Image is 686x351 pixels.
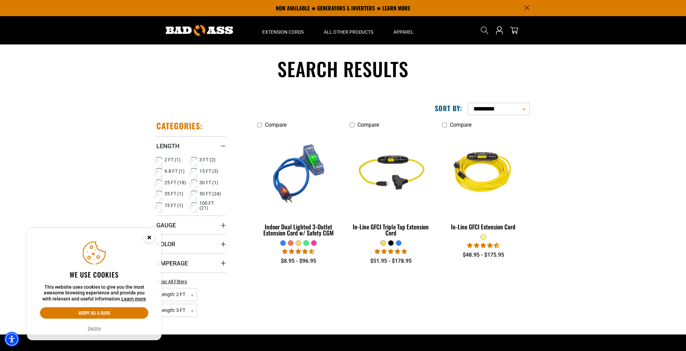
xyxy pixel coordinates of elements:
[164,191,183,196] span: 35 FT (1)
[199,180,218,185] span: 30 FT (1)
[350,131,432,240] a: yellow In-Line GFCI Triple Tap Extension Cord
[199,169,218,173] span: 15 FT (3)
[156,291,197,297] a: Length: 2 FT
[509,26,520,34] a: cart
[252,16,314,44] summary: Extension Cords
[256,135,341,212] img: blue
[257,257,340,265] div: $8.95 - $96.95
[86,325,103,332] button: Decline
[435,104,462,113] label: Sort by:
[156,57,530,81] h1: Search results
[27,228,161,341] aside: Cookie Consent
[40,284,148,302] p: This website uses cookies to give you the most awesome browsing experience and provide you with r...
[156,307,197,313] a: Length: 3 FT
[441,135,526,212] img: Yellow
[442,131,525,234] a: Yellow In-Line GFCI Extension Cord
[393,29,414,35] span: Apparel
[348,135,433,212] img: yellow
[156,259,188,267] span: Amperage
[265,122,287,128] span: Compare
[40,307,148,319] button: Accept all & close
[199,201,224,210] span: 100 FT (21)
[357,122,379,128] span: Compare
[467,242,499,249] span: 4.62 stars
[314,16,383,44] summary: All Other Products
[164,203,183,208] span: 75 FT (1)
[257,131,340,240] a: blue Indoor Dual Lighted 3-Outlet Extension Cord w/ Safety CGM
[494,16,505,44] a: Open this option
[442,251,525,259] div: $48.95 - $175.95
[450,122,471,128] span: Compare
[156,279,187,284] span: Clear All Filters
[164,180,186,185] span: 25 FT (18)
[156,142,180,150] span: Length
[156,121,203,131] h2: Categories:
[166,25,233,36] img: Bad Ass Extension Cords
[156,288,197,301] span: Length: 2 FT
[282,248,314,255] span: 4.33 stars
[350,224,432,236] div: In-Line GFCI Triple Tap Extension Cord
[137,228,161,249] button: Close this option
[199,191,221,196] span: 50 FT (24)
[262,29,304,35] span: Extension Cords
[383,16,424,44] summary: Apparel
[40,270,148,279] h2: We use cookies
[375,248,407,255] span: 5.00 stars
[156,254,226,273] summary: Amperage
[156,221,176,229] span: Gauge
[156,278,190,285] a: Clear All Filters
[156,136,226,155] summary: Length
[324,29,373,35] span: All Other Products
[350,257,432,265] div: $51.95 - $178.95
[442,224,525,230] div: In-Line GFCI Extension Cord
[156,304,197,317] span: Length: 3 FT
[156,216,226,234] summary: Gauge
[4,332,19,347] div: Accessibility Menu
[479,25,490,36] summary: Search
[156,240,175,248] span: Color
[257,224,340,236] div: Indoor Dual Lighted 3-Outlet Extension Cord w/ Safety CGM
[199,157,216,162] span: 3 FT (2)
[164,157,181,162] span: 2 FT (1)
[156,234,226,253] summary: Color
[164,169,185,173] span: 9.8 FT (1)
[121,296,146,301] a: This website uses cookies to give you the most awesome browsing experience and provide you with r...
